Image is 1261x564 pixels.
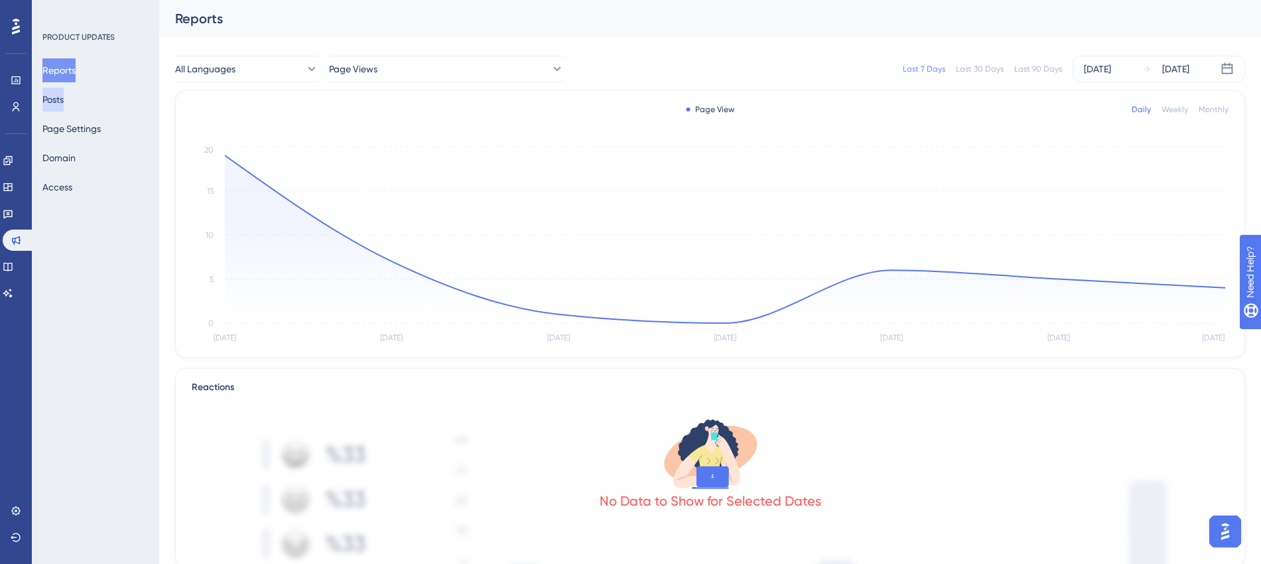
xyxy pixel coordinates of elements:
button: Access [42,175,72,199]
tspan: [DATE] [547,333,570,342]
div: PRODUCT UPDATES [42,32,115,42]
div: Last 30 Days [956,64,1004,74]
tspan: [DATE] [1202,333,1225,342]
div: Reactions [192,380,1228,395]
button: All Languages [175,56,318,82]
div: No Data to Show for Selected Dates [600,492,821,510]
div: [DATE] [1084,61,1111,77]
button: Page Settings [42,117,101,141]
div: [DATE] [1162,61,1189,77]
tspan: 20 [204,145,214,155]
span: Page Views [329,61,377,77]
tspan: [DATE] [214,333,236,342]
button: Reports [42,58,76,82]
div: Reports [175,9,1212,28]
button: Page Views [329,56,564,82]
iframe: UserGuiding AI Assistant Launcher [1205,512,1245,551]
tspan: 10 [206,230,214,240]
span: Need Help? [31,3,83,19]
tspan: [DATE] [880,333,903,342]
div: Last 90 Days [1014,64,1062,74]
div: Daily [1132,104,1151,115]
tspan: [DATE] [380,333,403,342]
div: Monthly [1199,104,1228,115]
tspan: 15 [207,186,214,196]
tspan: [DATE] [714,333,736,342]
div: Last 7 Days [903,64,945,74]
span: All Languages [175,61,235,77]
tspan: [DATE] [1047,333,1070,342]
button: Posts [42,88,64,111]
tspan: 5 [210,275,214,284]
div: Page View [686,104,734,115]
tspan: 0 [208,318,214,328]
button: Domain [42,146,76,170]
div: Weekly [1161,104,1188,115]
